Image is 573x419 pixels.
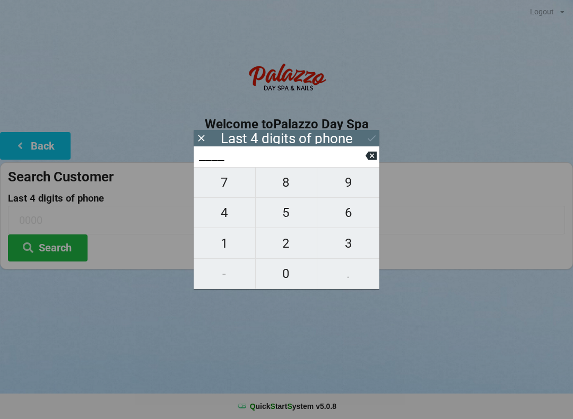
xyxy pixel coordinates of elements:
button: 0 [256,259,318,289]
button: 8 [256,167,318,198]
button: 1 [194,228,256,258]
button: 9 [317,167,379,198]
button: 3 [317,228,379,258]
div: Last 4 digits of phone [221,133,353,144]
span: 4 [194,202,255,224]
button: 6 [317,198,379,228]
span: 0 [256,263,317,285]
span: 2 [256,232,317,255]
span: 7 [194,171,255,194]
button: 4 [194,198,256,228]
span: 1 [194,232,255,255]
span: 9 [317,171,379,194]
button: 2 [256,228,318,258]
span: 3 [317,232,379,255]
button: 7 [194,167,256,198]
span: 8 [256,171,317,194]
span: 6 [317,202,379,224]
span: 5 [256,202,317,224]
button: 5 [256,198,318,228]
